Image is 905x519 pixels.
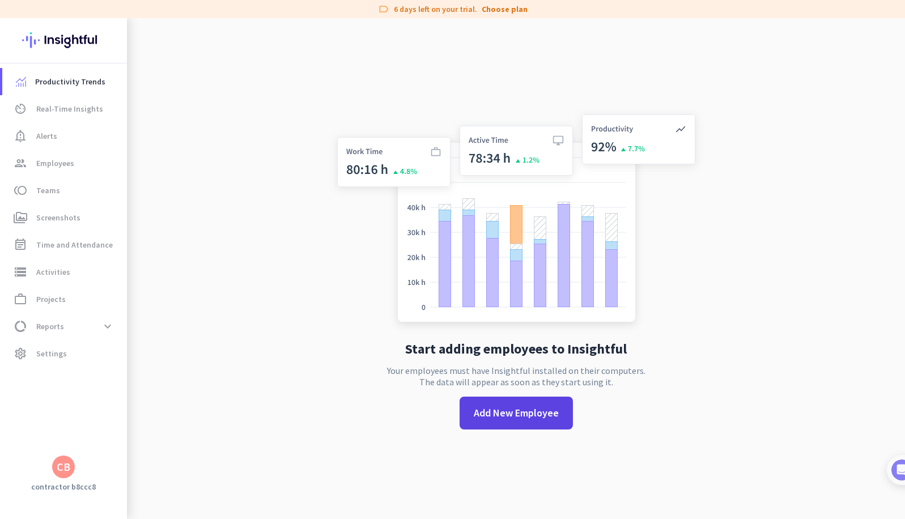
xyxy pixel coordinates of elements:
span: Time and Attendance [36,238,113,252]
a: storageActivities [2,258,127,286]
button: Add New Employee [460,397,573,429]
i: storage [14,265,27,279]
span: Reports [36,320,64,333]
div: CB [57,461,70,473]
h2: Start adding employees to Insightful [405,342,627,356]
span: Activities [36,265,70,279]
span: Settings [36,347,67,360]
span: Teams [36,184,60,197]
a: work_outlineProjects [2,286,127,313]
span: Add New Employee [474,406,559,420]
span: Projects [36,292,66,306]
i: label [378,3,389,15]
i: group [14,156,27,170]
i: av_timer [14,102,27,116]
a: data_usageReportsexpand_more [2,313,127,340]
i: settings [14,347,27,360]
a: av_timerReal-Time Insights [2,95,127,122]
span: Screenshots [36,211,80,224]
img: menu-item [16,76,26,87]
a: notification_importantAlerts [2,122,127,150]
a: Choose plan [482,3,528,15]
a: tollTeams [2,177,127,204]
i: data_usage [14,320,27,333]
button: expand_more [97,316,118,337]
span: Real-Time Insights [36,102,103,116]
i: work_outline [14,292,27,306]
a: perm_mediaScreenshots [2,204,127,231]
span: Alerts [36,129,57,143]
p: Your employees must have Insightful installed on their computers. The data will appear as soon as... [387,365,645,388]
i: notification_important [14,129,27,143]
img: no-search-results [329,108,704,333]
a: event_noteTime and Attendance [2,231,127,258]
a: groupEmployees [2,150,127,177]
span: Employees [36,156,74,170]
i: toll [14,184,27,197]
a: settingsSettings [2,340,127,367]
i: perm_media [14,211,27,224]
a: menu-itemProductivity Trends [2,68,127,95]
img: Insightful logo [22,18,105,62]
i: event_note [14,238,27,252]
span: Productivity Trends [35,75,105,88]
